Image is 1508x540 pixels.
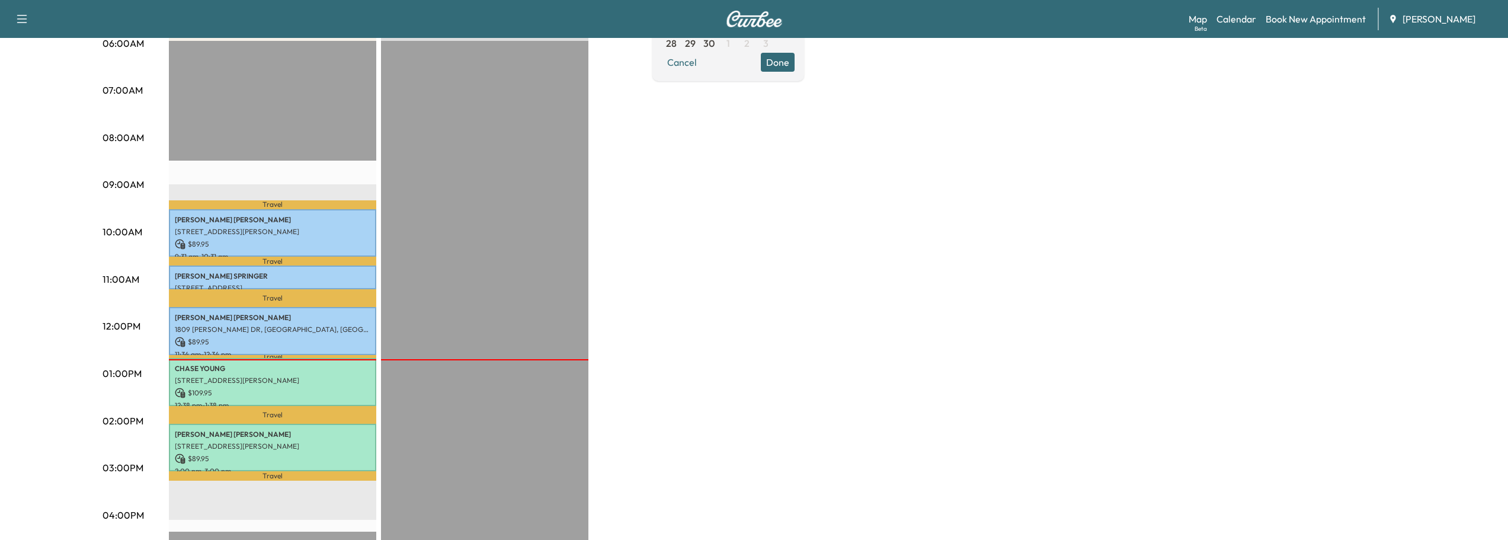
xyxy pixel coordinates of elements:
p: 09:00AM [103,177,144,191]
span: 30 [703,36,715,50]
div: Beta [1195,24,1207,33]
p: 04:00PM [103,508,144,522]
p: 10:00AM [103,225,142,239]
p: Travel [169,355,376,358]
p: Travel [169,471,376,481]
span: 2 [744,36,750,50]
button: Done [761,53,795,72]
p: $ 89.95 [175,239,370,250]
p: 11:34 am - 12:34 pm [175,350,370,359]
span: 29 [685,36,696,50]
span: 3 [763,36,769,50]
p: $ 89.95 [175,453,370,464]
span: 28 [666,36,677,50]
p: 02:00PM [103,414,143,428]
p: [STREET_ADDRESS][PERSON_NAME] [175,442,370,451]
p: [PERSON_NAME] [PERSON_NAME] [175,215,370,225]
p: 08:00AM [103,130,144,145]
p: 06:00AM [103,36,144,50]
button: Cancel [662,53,702,72]
p: Travel [169,257,376,266]
p: 07:00AM [103,83,143,97]
p: 01:00PM [103,366,142,381]
p: $ 89.95 [175,337,370,347]
p: Travel [169,289,376,307]
p: 12:00PM [103,319,140,333]
p: $ 109.95 [175,388,370,398]
a: Book New Appointment [1266,12,1366,26]
a: Calendar [1216,12,1256,26]
p: 11:00AM [103,272,139,286]
p: 2:00 pm - 3:00 pm [175,466,370,476]
p: [PERSON_NAME] SPRINGER [175,271,370,281]
img: Curbee Logo [726,11,783,27]
p: 1809 [PERSON_NAME] DR, [GEOGRAPHIC_DATA], [GEOGRAPHIC_DATA], [GEOGRAPHIC_DATA] [175,325,370,334]
p: [STREET_ADDRESS][PERSON_NAME] [175,376,370,385]
p: [PERSON_NAME] [PERSON_NAME] [175,430,370,439]
p: 12:38 pm - 1:38 pm [175,401,370,410]
p: Travel [169,406,376,424]
a: MapBeta [1189,12,1207,26]
p: [PERSON_NAME] [PERSON_NAME] [175,313,370,322]
p: CHASE YOUNG [175,364,370,373]
span: [PERSON_NAME] [1403,12,1475,26]
p: [STREET_ADDRESS][PERSON_NAME] [175,227,370,237]
span: 1 [726,36,730,50]
p: [STREET_ADDRESS] [175,283,370,293]
p: 03:00PM [103,461,143,475]
p: Travel [169,200,376,209]
p: 9:31 am - 10:31 am [175,252,370,261]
